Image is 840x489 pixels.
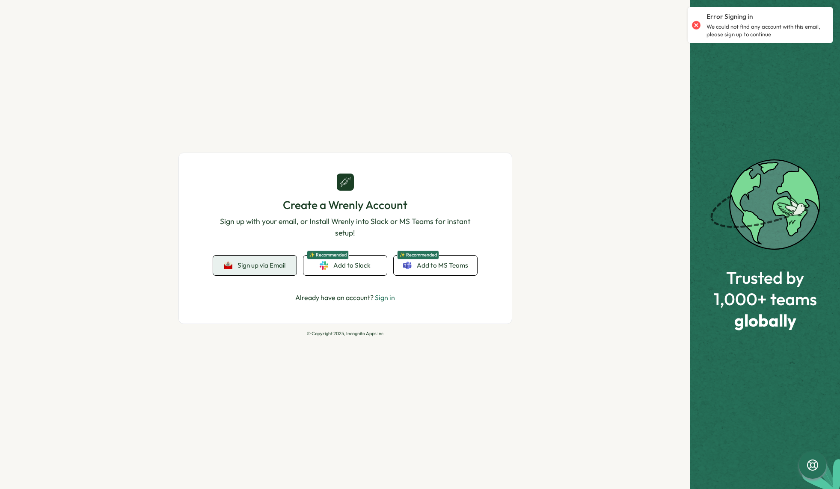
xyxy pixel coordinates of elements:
span: Add to MS Teams [417,261,468,270]
span: Add to Slack [333,261,371,270]
span: ✨ Recommended [307,250,349,259]
p: We could not find any account with this email, please sign up to continue [706,23,825,38]
span: Trusted by [714,268,817,287]
p: Already have an account? [295,292,395,303]
span: globally [714,311,817,330]
h1: Create a Wrenly Account [213,197,478,212]
button: Sign up via Email [213,256,297,275]
span: Sign up via Email [237,262,285,269]
a: ✨ RecommendedAdd to Slack [303,256,387,275]
p: Sign up with your email, or Install Wrenly into Slack or MS Teams for instant setup! [213,216,478,239]
p: © Copyright 2025, Incognito Apps Inc [178,331,512,336]
a: ✨ RecommendedAdd to MS Teams [394,256,477,275]
p: Error Signing in [706,12,753,21]
a: Sign in [375,293,395,302]
span: ✨ Recommended [397,250,439,259]
span: 1,000+ teams [714,289,817,308]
